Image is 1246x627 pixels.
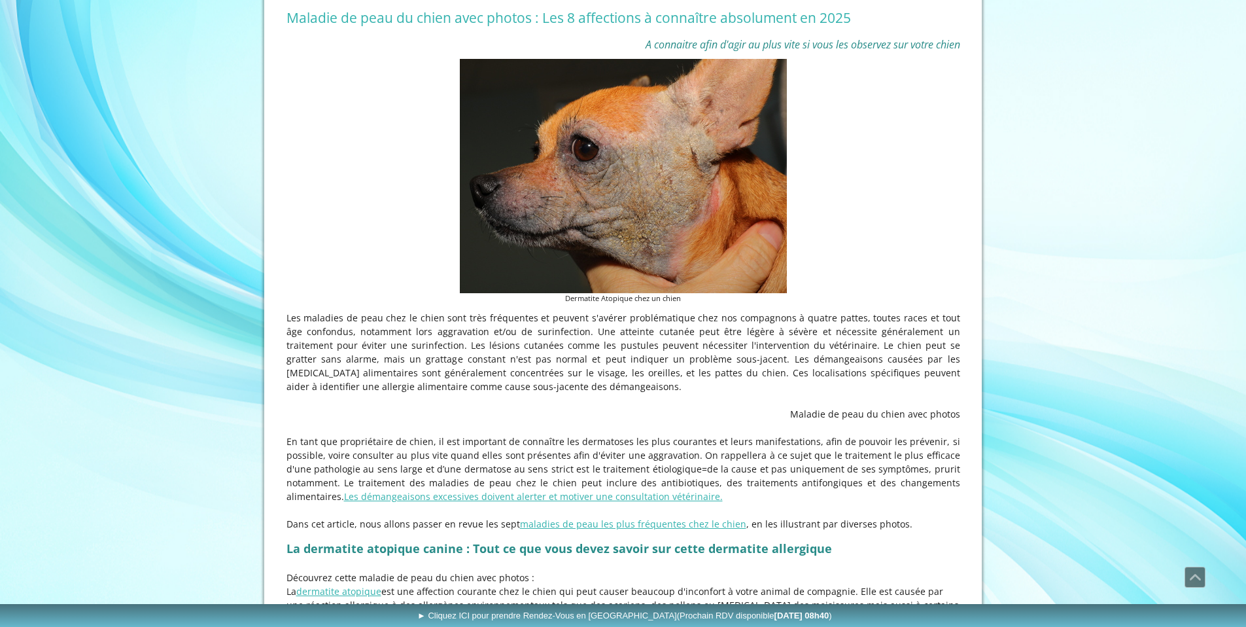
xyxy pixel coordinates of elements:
b: [DATE] 08h40 [774,611,829,620]
figcaption: Dermatite Atopique chez un chien [460,293,787,304]
a: maladies de peau les plus fréquentes chez le chien [520,518,746,530]
strong: La dermatite atopique canine : Tout ce que vous devez savoir sur cette dermatite allergique [286,541,832,556]
span: A connaitre afin d'agir au plus vite si vous les observez sur votre chien [646,37,960,52]
p: En tant que propriétaire de chien, il est important de connaître les dermatoses les plus courante... [286,435,960,503]
a: Les démangeaisons excessives doivent alerter et motiver une consultation vétérinaire. [344,490,723,503]
img: Maladie de peau du chien avec photos : Image 1 [460,59,787,293]
p: Maladie de peau du chien avec photos [286,407,960,421]
h1: Maladie de peau du chien avec photos : Les 8 affections à connaître absolument en 2025 [286,9,960,26]
span: (Prochain RDV disponible ) [677,611,832,620]
a: Défiler vers le haut [1185,567,1205,588]
a: dermatite atopique [296,585,381,598]
span: ► Cliquez ICI pour prendre Rendez-Vous en [GEOGRAPHIC_DATA] [417,611,832,620]
p: Les maladies de peau chez le chien sont très fréquentes et peuvent s'avérer problématique chez no... [286,311,960,393]
p: Découvrez cette maladie de peau du chien avec photos : [286,571,960,584]
p: Dans cet article, nous allons passer en revue les sept , en les illustrant par diverses photos. [286,517,960,531]
span: Défiler vers le haut [1185,567,1205,587]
